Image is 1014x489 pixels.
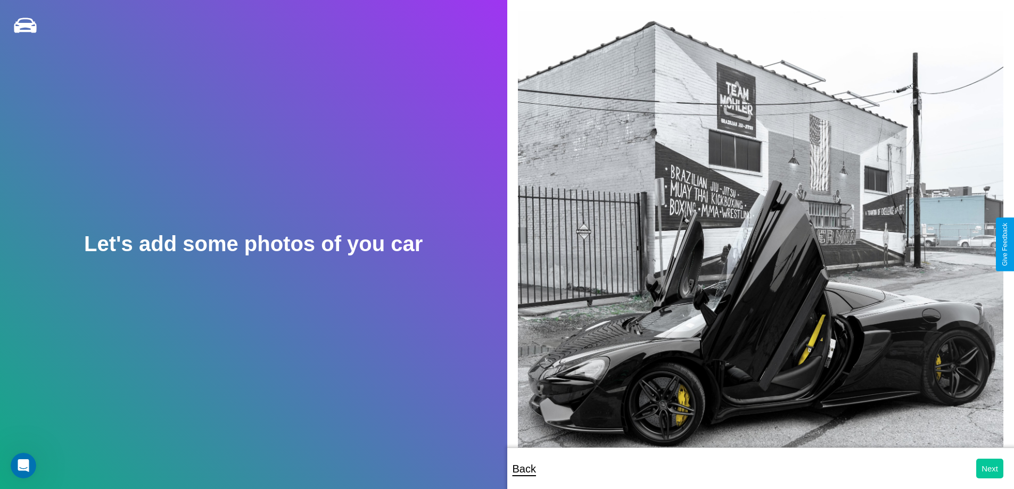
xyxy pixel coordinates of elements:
[513,459,536,478] p: Back
[518,11,1004,467] img: posted
[84,232,423,256] h2: Let's add some photos of you car
[1001,223,1009,266] div: Give Feedback
[976,459,1003,478] button: Next
[11,453,36,478] iframe: Intercom live chat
